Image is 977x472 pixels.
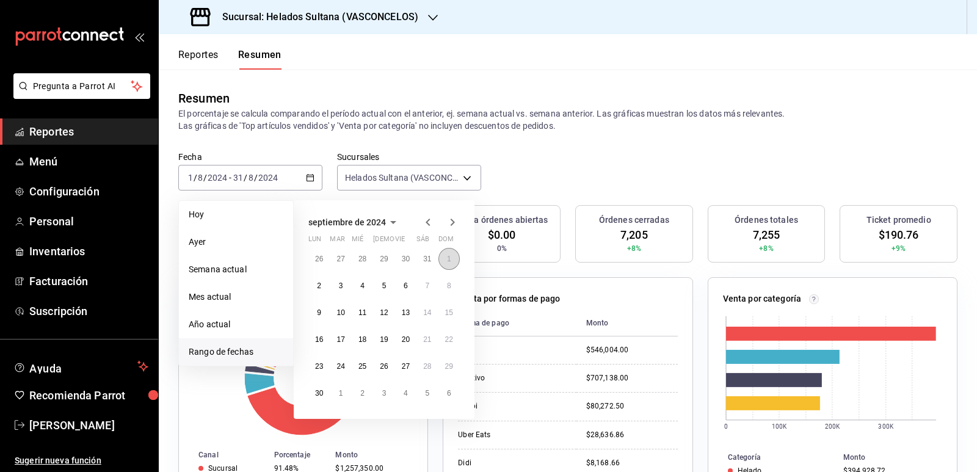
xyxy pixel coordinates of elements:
abbr: domingo [438,235,454,248]
span: +8% [627,243,641,254]
div: $8,168.66 [586,458,678,468]
input: ---- [258,173,278,183]
th: Monto [576,310,678,336]
span: / [244,173,247,183]
span: Inventarios [29,243,148,260]
button: 25 de septiembre de 2024 [352,355,373,377]
span: +8% [759,243,773,254]
abbr: 26 de septiembre de 2024 [380,362,388,371]
button: Resumen [238,49,281,70]
div: Resumen [178,89,230,107]
button: septiembre de 2024 [308,215,401,230]
button: 21 de septiembre de 2024 [416,329,438,350]
button: 29 de septiembre de 2024 [438,355,460,377]
abbr: 6 de septiembre de 2024 [404,281,408,290]
abbr: 2 de septiembre de 2024 [317,281,321,290]
p: El porcentaje se calcula comparando el período actual con el anterior, ej. semana actual vs. sema... [178,107,957,132]
div: Rappi [458,401,566,412]
button: 11 de septiembre de 2024 [352,302,373,324]
span: [PERSON_NAME] [29,417,148,434]
abbr: sábado [416,235,429,248]
button: 5 de septiembre de 2024 [373,275,394,297]
div: $28,636.86 [586,430,678,440]
abbr: 3 de octubre de 2024 [382,389,387,398]
button: 27 de agosto de 2024 [330,248,351,270]
button: 30 de agosto de 2024 [395,248,416,270]
span: - [229,173,231,183]
abbr: 25 de septiembre de 2024 [358,362,366,371]
div: navigation tabs [178,49,281,70]
h3: Ticket promedio [866,214,931,227]
abbr: 5 de septiembre de 2024 [382,281,387,290]
span: Semana actual [189,263,283,276]
abbr: 30 de septiembre de 2024 [315,389,323,398]
button: 17 de septiembre de 2024 [330,329,351,350]
th: Categoría [708,451,838,464]
abbr: viernes [395,235,405,248]
input: ---- [207,173,228,183]
h3: Órdenes cerradas [599,214,669,227]
abbr: jueves [373,235,445,248]
p: Venta por categoría [723,292,802,305]
abbr: 16 de septiembre de 2024 [315,335,323,344]
abbr: 11 de septiembre de 2024 [358,308,366,317]
h3: Órdenes totales [735,214,798,227]
abbr: 20 de septiembre de 2024 [402,335,410,344]
button: 29 de agosto de 2024 [373,248,394,270]
abbr: martes [330,235,344,248]
div: $546,004.00 [586,345,678,355]
span: Menú [29,153,148,170]
button: 8 de septiembre de 2024 [438,275,460,297]
button: 5 de octubre de 2024 [416,382,438,404]
th: Forma de pago [458,310,576,336]
button: 27 de septiembre de 2024 [395,355,416,377]
abbr: 17 de septiembre de 2024 [336,335,344,344]
abbr: 6 de octubre de 2024 [447,389,451,398]
button: 15 de septiembre de 2024 [438,302,460,324]
abbr: 14 de septiembre de 2024 [423,308,431,317]
button: 18 de septiembre de 2024 [352,329,373,350]
button: 28 de septiembre de 2024 [416,355,438,377]
span: Reportes [29,123,148,140]
abbr: 1 de octubre de 2024 [339,389,343,398]
button: 2 de septiembre de 2024 [308,275,330,297]
abbr: miércoles [352,235,363,248]
button: 19 de septiembre de 2024 [373,329,394,350]
button: 28 de agosto de 2024 [352,248,373,270]
button: Pregunta a Parrot AI [13,73,150,99]
span: Pregunta a Parrot AI [33,80,131,93]
span: Mes actual [189,291,283,303]
span: Recomienda Parrot [29,387,148,404]
span: Ayuda [29,359,133,374]
span: / [254,173,258,183]
div: Efectivo [458,373,566,383]
span: Hoy [189,208,283,221]
button: open_drawer_menu [134,32,144,42]
span: Sugerir nueva función [15,454,148,467]
button: 16 de septiembre de 2024 [308,329,330,350]
span: Suscripción [29,303,148,319]
button: 7 de septiembre de 2024 [416,275,438,297]
span: Helados Sultana (VASCONCELOS) [345,172,459,184]
abbr: 27 de septiembre de 2024 [402,362,410,371]
abbr: 30 de agosto de 2024 [402,255,410,263]
abbr: 10 de septiembre de 2024 [336,308,344,317]
th: Porcentaje [269,448,331,462]
button: 1 de octubre de 2024 [330,382,351,404]
button: 4 de septiembre de 2024 [352,275,373,297]
abbr: 29 de septiembre de 2024 [445,362,453,371]
abbr: 8 de septiembre de 2024 [447,281,451,290]
input: -- [187,173,194,183]
button: Reportes [178,49,219,70]
abbr: 23 de septiembre de 2024 [315,362,323,371]
abbr: 28 de agosto de 2024 [358,255,366,263]
h3: Sucursal: Helados Sultana (VASCONCELOS) [212,10,418,24]
span: 7,205 [620,227,648,243]
abbr: 27 de agosto de 2024 [336,255,344,263]
div: $80,272.50 [586,401,678,412]
button: 22 de septiembre de 2024 [438,329,460,350]
a: Pregunta a Parrot AI [9,89,150,101]
div: Uber Eats [458,430,566,440]
button: 23 de septiembre de 2024 [308,355,330,377]
button: 3 de octubre de 2024 [373,382,394,404]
